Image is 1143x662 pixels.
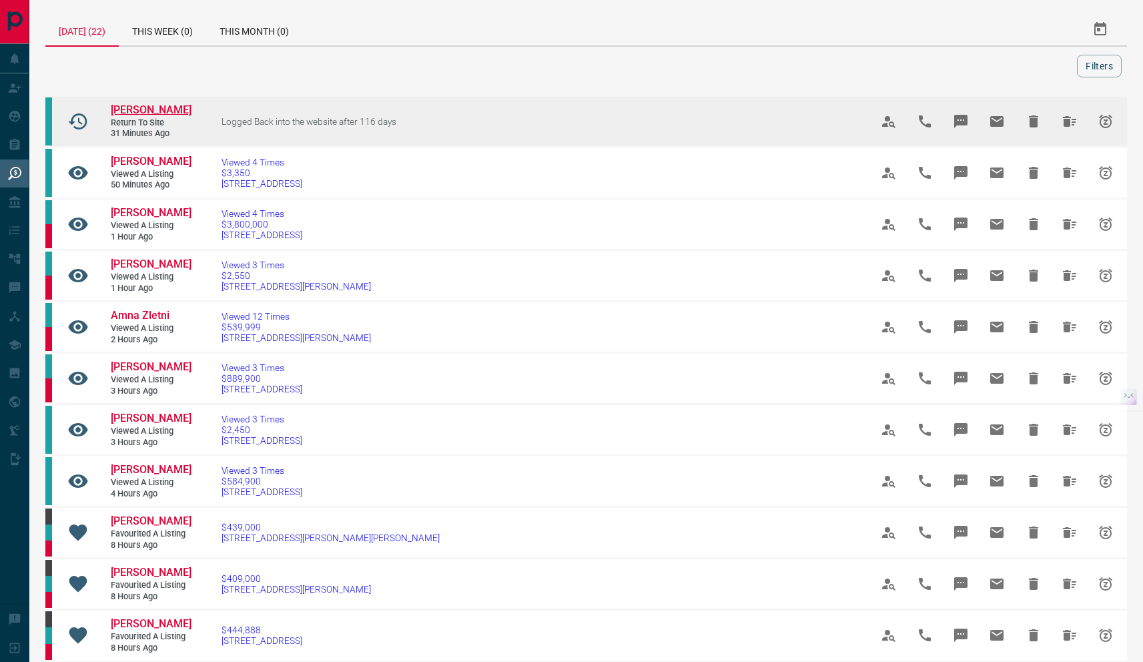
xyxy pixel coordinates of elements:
span: Hide All from Patrick Mulholland [1054,105,1086,137]
span: Message [945,208,977,240]
span: 8 hours ago [111,591,191,603]
span: Hide [1018,568,1050,600]
span: Viewed a Listing [111,323,191,334]
div: [DATE] (22) [45,13,119,47]
span: 1 hour ago [111,283,191,294]
span: $3,800,000 [222,219,302,230]
a: [PERSON_NAME] [111,155,191,169]
a: Viewed 3 Times$2,450[STREET_ADDRESS] [222,414,302,446]
span: 2 hours ago [111,334,191,346]
span: [PERSON_NAME] [111,103,192,116]
div: condos.ca [45,303,52,327]
div: condos.ca [45,525,52,541]
span: Call [909,157,941,189]
span: $2,550 [222,270,371,281]
span: View Profile [873,311,905,343]
span: $2,450 [222,424,302,435]
div: property.ca [45,378,52,402]
span: View Profile [873,260,905,292]
span: [PERSON_NAME] [111,617,192,630]
span: [PERSON_NAME] [111,258,192,270]
span: Hide All from Reuben Martins [1054,619,1086,651]
span: Call [909,208,941,240]
span: Message [945,517,977,549]
div: property.ca [45,224,52,248]
span: [STREET_ADDRESS] [222,384,302,394]
span: Hide [1018,260,1050,292]
span: Email [981,208,1013,240]
span: Hide All from Lillian Lu [1054,465,1086,497]
div: This Week (0) [119,13,206,45]
span: Call [909,517,941,549]
span: 1 hour ago [111,232,191,243]
span: Logged Back into the website after 116 days [222,116,396,127]
span: Call [909,414,941,446]
a: $439,000[STREET_ADDRESS][PERSON_NAME][PERSON_NAME] [222,522,440,543]
span: Viewed 3 Times [222,260,371,270]
span: Hide [1018,311,1050,343]
span: Hide [1018,157,1050,189]
span: 3 hours ago [111,386,191,397]
span: [PERSON_NAME] [111,412,192,424]
div: condos.ca [45,457,52,505]
span: Viewed a Listing [111,374,191,386]
span: View Profile [873,157,905,189]
span: Viewed 3 Times [222,414,302,424]
span: Return to Site [111,117,191,129]
span: Call [909,619,941,651]
span: Hide All from Dan Charron [1054,362,1086,394]
span: Viewed a Listing [111,220,191,232]
a: Viewed 4 Times$3,350[STREET_ADDRESS] [222,157,302,189]
span: Viewed 3 Times [222,362,302,373]
span: $889,900 [222,373,302,384]
span: Snooze [1090,414,1122,446]
span: Message [945,568,977,600]
span: [STREET_ADDRESS][PERSON_NAME][PERSON_NAME] [222,533,440,543]
span: [STREET_ADDRESS][PERSON_NAME] [222,332,371,343]
span: Email [981,362,1013,394]
span: 4 hours ago [111,488,191,500]
span: [STREET_ADDRESS] [222,435,302,446]
span: View Profile [873,208,905,240]
span: [STREET_ADDRESS][PERSON_NAME] [222,281,371,292]
div: condos.ca [45,576,52,592]
span: Email [981,157,1013,189]
div: property.ca [45,327,52,351]
span: View Profile [873,619,905,651]
button: Select Date Range [1084,13,1116,45]
div: condos.ca [45,97,52,145]
div: mrloft.ca [45,560,52,576]
span: Snooze [1090,362,1122,394]
span: Message [945,362,977,394]
span: [STREET_ADDRESS] [222,635,302,646]
span: Call [909,568,941,600]
span: View Profile [873,568,905,600]
span: Viewed a Listing [111,272,191,283]
a: Viewed 12 Times$539,999[STREET_ADDRESS][PERSON_NAME] [222,311,371,343]
a: [PERSON_NAME] [111,463,191,477]
span: Snooze [1090,465,1122,497]
span: Call [909,311,941,343]
a: Viewed 3 Times$889,900[STREET_ADDRESS] [222,362,302,394]
span: View Profile [873,105,905,137]
span: [PERSON_NAME] [111,155,192,168]
span: Snooze [1090,105,1122,137]
div: This Month (0) [206,13,302,45]
span: Snooze [1090,311,1122,343]
span: Email [981,105,1013,137]
span: Message [945,465,977,497]
span: Hide [1018,465,1050,497]
span: Favourited a Listing [111,580,191,591]
span: Email [981,414,1013,446]
span: Viewed 3 Times [222,465,302,476]
a: Viewed 3 Times$2,550[STREET_ADDRESS][PERSON_NAME] [222,260,371,292]
a: [PERSON_NAME] [111,617,191,631]
span: Hide All from Mimi T [1054,260,1086,292]
span: $444,888 [222,625,302,635]
span: Viewed a Listing [111,169,191,180]
span: 50 minutes ago [111,180,191,191]
span: $439,000 [222,522,440,533]
div: mrloft.ca [45,611,52,627]
span: [STREET_ADDRESS] [222,178,302,189]
span: Call [909,362,941,394]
